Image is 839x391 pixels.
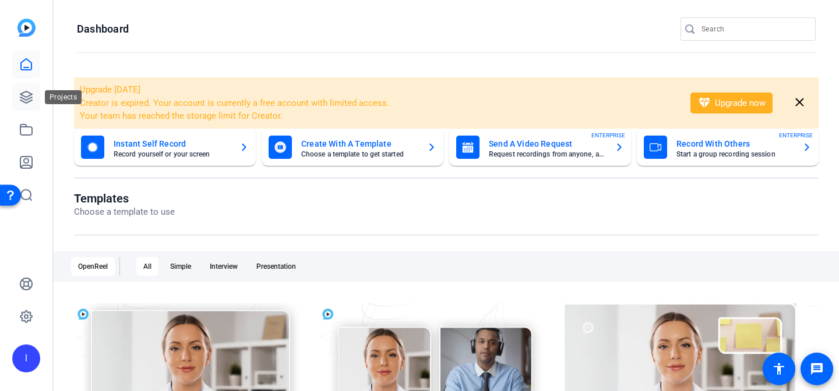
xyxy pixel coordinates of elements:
div: Projects [45,90,82,104]
mat-icon: diamond [697,96,711,110]
button: Instant Self RecordRecord yourself or your screen [74,129,256,166]
div: OpenReel [71,257,115,276]
mat-icon: close [792,95,807,110]
div: Presentation [249,257,303,276]
mat-icon: accessibility [772,362,786,376]
mat-card-subtitle: Choose a template to get started [301,151,418,158]
span: ENTERPRISE [591,131,625,140]
span: Upgrade [DATE] [80,84,140,95]
mat-card-subtitle: Start a group recording session [676,151,793,158]
button: Upgrade now [690,93,773,113]
div: Simple [163,257,198,276]
button: Record With OthersStart a group recording sessionENTERPRISE [637,129,819,166]
h1: Dashboard [77,22,129,36]
mat-icon: message [810,362,824,376]
mat-card-title: Instant Self Record [114,137,230,151]
mat-card-subtitle: Record yourself or your screen [114,151,230,158]
mat-card-title: Create With A Template [301,137,418,151]
li: Creator is expired. Your account is currently a free account with limited access. [80,97,675,110]
li: Your team has reached the storage limit for Creator. [80,109,675,123]
button: Send A Video RequestRequest recordings from anyone, anywhereENTERPRISE [449,129,631,166]
div: All [136,257,158,276]
mat-card-subtitle: Request recordings from anyone, anywhere [489,151,605,158]
div: Interview [203,257,245,276]
mat-card-title: Send A Video Request [489,137,605,151]
input: Search [701,22,806,36]
button: Create With A TemplateChoose a template to get started [262,129,443,166]
h1: Templates [74,191,175,205]
img: blue-gradient.svg [17,19,36,37]
p: Choose a template to use [74,205,175,219]
div: I [12,344,40,372]
span: ENTERPRISE [779,131,813,140]
mat-card-title: Record With Others [676,137,793,151]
